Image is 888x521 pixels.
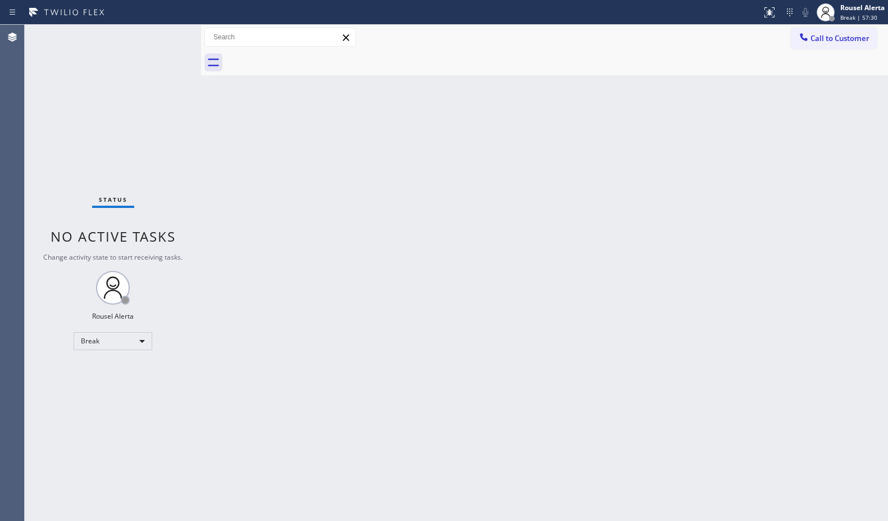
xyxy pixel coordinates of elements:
[43,252,183,262] span: Change activity state to start receiving tasks.
[791,28,877,49] button: Call to Customer
[810,33,869,43] span: Call to Customer
[74,332,152,350] div: Break
[51,227,176,246] span: No active tasks
[798,4,813,20] button: Mute
[205,28,356,46] input: Search
[92,311,134,321] div: Rousel Alerta
[99,196,127,203] span: Status
[840,3,885,12] div: Rousel Alerta
[840,13,877,21] span: Break | 57:30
